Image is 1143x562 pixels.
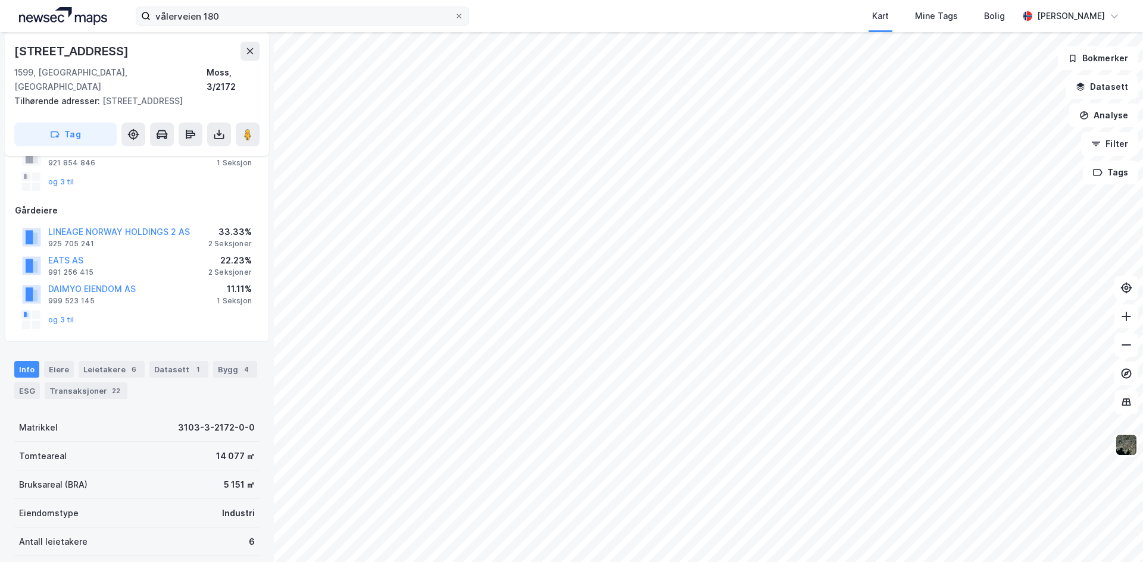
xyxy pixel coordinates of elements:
[14,42,131,61] div: [STREET_ADDRESS]
[241,363,252,375] div: 4
[213,361,257,378] div: Bygg
[48,268,93,277] div: 991 256 415
[149,361,208,378] div: Datasett
[48,296,95,306] div: 999 523 145
[208,239,252,249] div: 2 Seksjoner
[14,123,117,146] button: Tag
[1083,161,1138,184] button: Tags
[249,535,255,549] div: 6
[128,363,140,375] div: 6
[217,158,252,168] div: 1 Seksjon
[19,506,79,520] div: Eiendomstype
[15,203,259,218] div: Gårdeiere
[208,268,252,277] div: 2 Seksjoner
[984,9,1005,23] div: Bolig
[14,382,40,399] div: ESG
[217,296,252,306] div: 1 Seksjon
[1083,505,1143,562] iframe: Chat Widget
[872,9,889,23] div: Kart
[224,478,255,492] div: 5 151 ㎡
[19,535,88,549] div: Antall leietakere
[208,253,252,268] div: 22.23%
[151,7,454,25] input: Søk på adresse, matrikkel, gårdeiere, leietakere eller personer
[1115,434,1138,456] img: 9k=
[222,506,255,520] div: Industri
[1069,103,1138,127] button: Analyse
[208,225,252,239] div: 33.33%
[14,361,39,378] div: Info
[207,65,260,94] div: Moss, 3/2172
[1058,46,1138,70] button: Bokmerker
[14,94,250,108] div: [STREET_ADDRESS]
[14,96,102,106] span: Tilhørende adresser:
[19,478,88,492] div: Bruksareal (BRA)
[45,382,127,399] div: Transaksjoner
[79,361,145,378] div: Leietakere
[216,449,255,463] div: 14 077 ㎡
[110,385,123,397] div: 22
[192,363,204,375] div: 1
[44,361,74,378] div: Eiere
[915,9,958,23] div: Mine Tags
[217,282,252,296] div: 11.11%
[19,420,58,435] div: Matrikkel
[178,420,255,435] div: 3103-3-2172-0-0
[48,239,94,249] div: 925 705 241
[1066,75,1138,99] button: Datasett
[1081,132,1138,156] button: Filter
[48,158,95,168] div: 921 854 846
[14,65,207,94] div: 1599, [GEOGRAPHIC_DATA], [GEOGRAPHIC_DATA]
[19,449,67,463] div: Tomteareal
[1037,9,1105,23] div: [PERSON_NAME]
[19,7,107,25] img: logo.a4113a55bc3d86da70a041830d287a7e.svg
